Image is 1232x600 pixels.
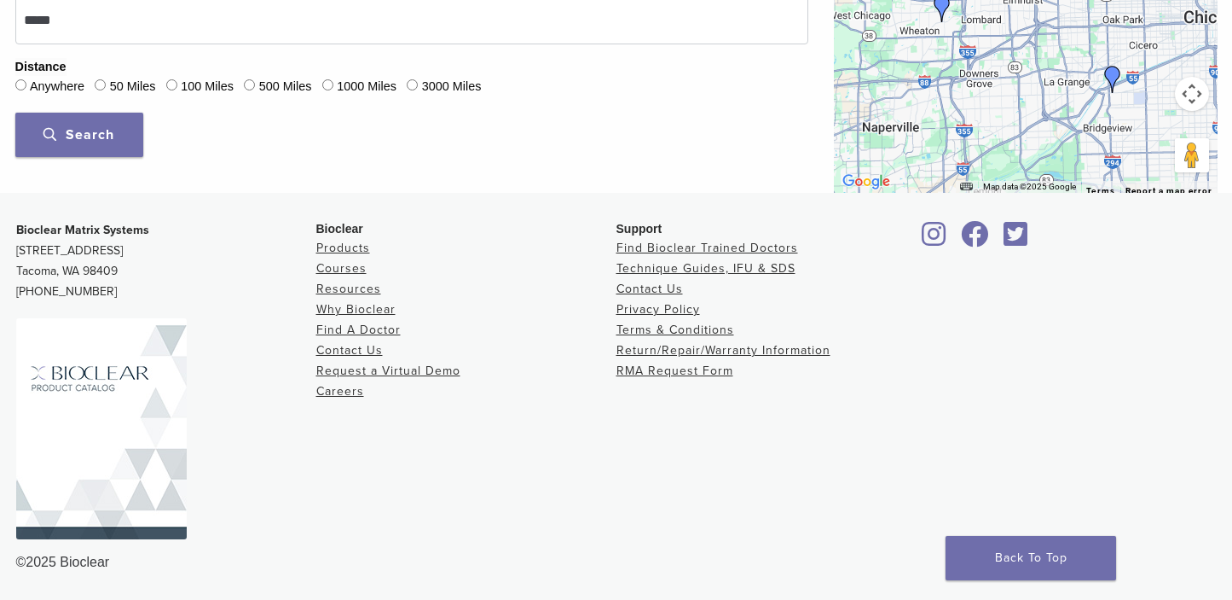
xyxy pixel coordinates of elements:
[316,261,367,276] a: Courses
[946,536,1116,580] a: Back To Top
[316,343,383,358] a: Contact Us
[16,318,187,539] img: Bioclear
[16,552,1217,573] div: ©2025 Bioclear
[422,78,482,96] label: 3000 Miles
[337,78,396,96] label: 1000 Miles
[316,302,396,317] a: Why Bioclear
[316,364,460,378] a: Request a Virtual Demo
[616,282,683,296] a: Contact Us
[956,231,995,248] a: Bioclear
[16,223,149,237] strong: Bioclear Matrix Systems
[16,220,316,302] p: [STREET_ADDRESS] Tacoma, WA 98409 [PHONE_NUMBER]
[15,113,143,157] button: Search
[616,323,734,337] a: Terms & Conditions
[616,261,795,276] a: Technique Guides, IFU & SDS
[616,364,733,378] a: RMA Request Form
[1099,66,1126,93] div: Dr. Margaret Radziszewski
[1125,186,1212,195] a: Report a map error
[838,171,894,193] img: Google
[15,58,67,77] legend: Distance
[1175,138,1209,172] button: Drag Pegman onto the map to open Street View
[838,171,894,193] a: Open this area in Google Maps (opens a new window)
[616,343,830,358] a: Return/Repair/Warranty Information
[316,323,401,337] a: Find A Doctor
[30,78,84,96] label: Anywhere
[616,302,700,317] a: Privacy Policy
[983,182,1076,191] span: Map data ©2025 Google
[316,282,381,296] a: Resources
[316,222,363,236] span: Bioclear
[1086,186,1115,196] a: Terms (opens in new tab)
[917,231,952,248] a: Bioclear
[181,78,234,96] label: 100 Miles
[960,181,972,193] button: Keyboard shortcuts
[998,231,1034,248] a: Bioclear
[43,126,114,143] span: Search
[259,78,312,96] label: 500 Miles
[316,384,364,399] a: Careers
[110,78,156,96] label: 50 Miles
[1175,77,1209,111] button: Map camera controls
[616,241,798,255] a: Find Bioclear Trained Doctors
[616,222,662,236] span: Support
[316,241,370,255] a: Products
